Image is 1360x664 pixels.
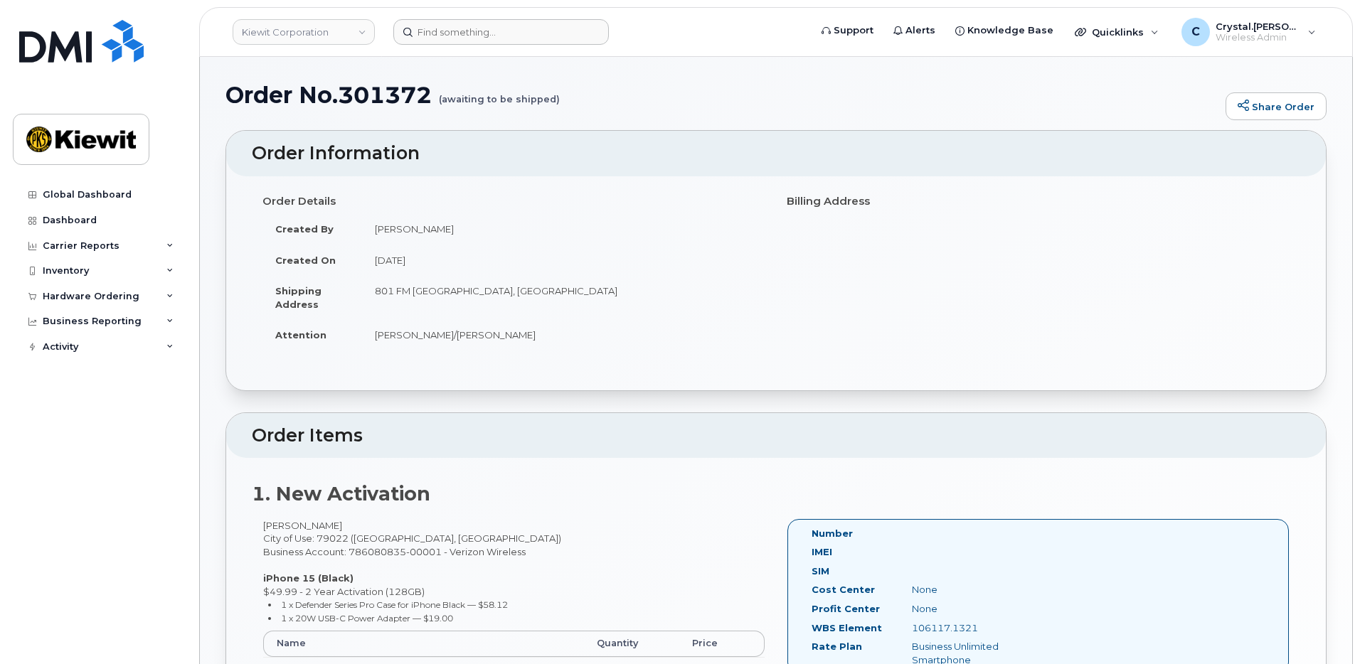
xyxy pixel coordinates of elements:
[362,245,765,276] td: [DATE]
[679,631,765,656] th: Price
[252,426,1300,446] h2: Order Items
[281,613,453,623] small: 1 x 20W USB-C Power Adapter — $19.00
[812,640,862,653] label: Rate Plan
[275,329,326,341] strong: Attention
[812,621,882,635] label: WBS Element
[812,583,875,596] label: Cost Center
[362,275,765,319] td: 801 FM [GEOGRAPHIC_DATA], [GEOGRAPHIC_DATA]
[812,602,880,616] label: Profit Center
[281,599,508,610] small: 1 x Defender Series Pro Case for iPhone Black — $58.12
[252,144,1300,164] h2: Order Information
[362,319,765,350] td: [PERSON_NAME]/[PERSON_NAME]
[901,583,1042,596] div: None
[252,482,430,505] strong: 1. New Activation
[225,82,1218,107] h1: Order No.301372
[275,285,322,310] strong: Shipping Address
[263,631,584,656] th: Name
[263,572,354,584] strong: iPhone 15 (Black)
[901,602,1042,616] div: None
[275,223,334,235] strong: Created By
[812,527,853,540] label: Number
[812,545,832,559] label: IMEI
[901,621,1042,635] div: 106117.1321
[275,255,336,266] strong: Created On
[812,564,829,578] label: SIM
[439,82,560,105] small: (awaiting to be shipped)
[362,213,765,245] td: [PERSON_NAME]
[1226,92,1327,121] a: Share Order
[584,631,679,656] th: Quantity
[262,196,765,208] h4: Order Details
[787,196,1290,208] h4: Billing Address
